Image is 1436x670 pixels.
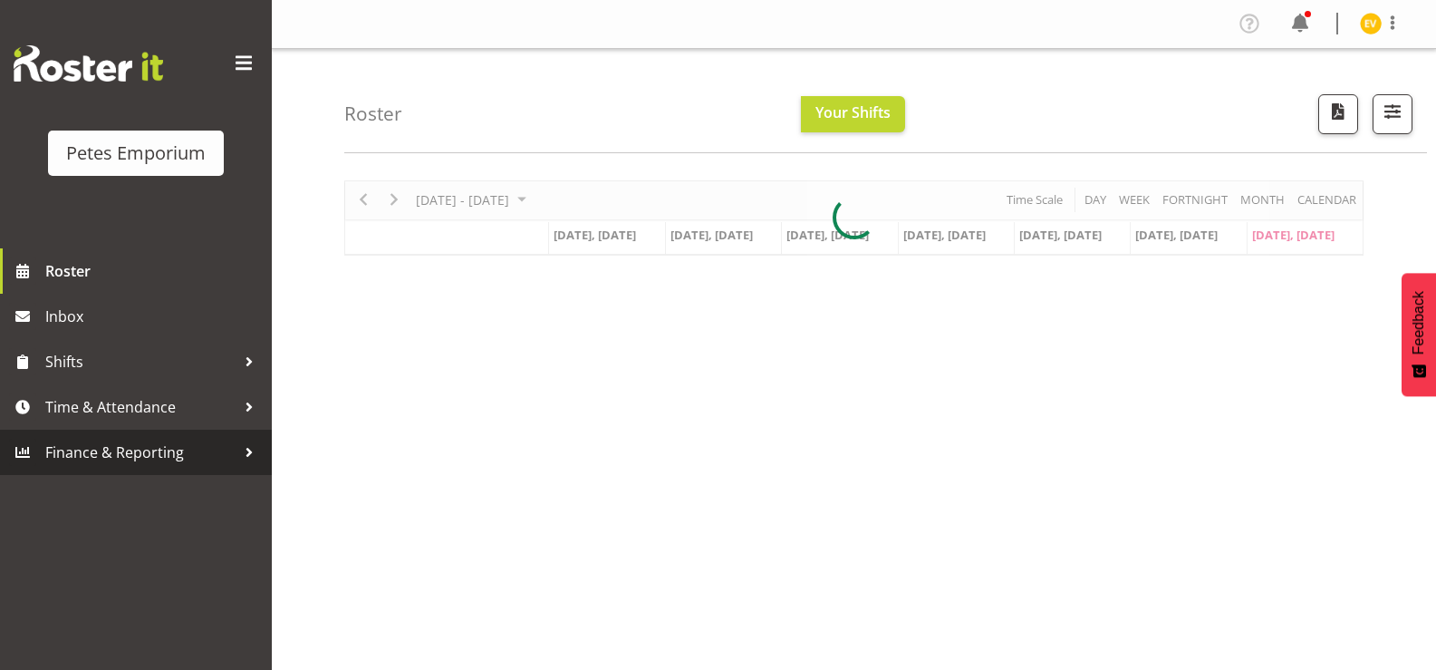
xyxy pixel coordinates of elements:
span: Shifts [45,348,236,375]
button: Feedback - Show survey [1402,273,1436,396]
span: Roster [45,257,263,285]
span: Feedback [1411,291,1427,354]
span: Finance & Reporting [45,439,236,466]
img: Rosterit website logo [14,45,163,82]
button: Your Shifts [801,96,905,132]
div: Petes Emporium [66,140,206,167]
span: Inbox [45,303,263,330]
button: Download a PDF of the roster according to the set date range. [1318,94,1358,134]
span: Your Shifts [815,102,891,122]
span: Time & Attendance [45,393,236,421]
h4: Roster [344,103,402,124]
button: Filter Shifts [1373,94,1412,134]
img: eva-vailini10223.jpg [1360,13,1382,34]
